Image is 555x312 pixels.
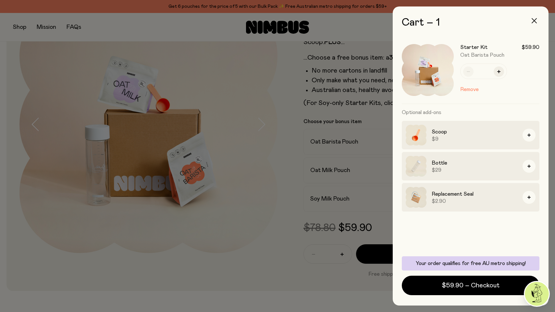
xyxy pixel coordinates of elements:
span: Oat Barista Pouch [460,52,504,58]
h2: Cart – 1 [402,17,539,29]
h3: Scoop [432,128,517,136]
span: $59.90 – Checkout [442,281,499,290]
span: $9 [432,136,517,142]
h3: Starter Kit [460,44,487,51]
h3: Replacement Seal [432,190,517,198]
img: agent [525,282,549,306]
span: $2.90 [432,198,517,204]
span: $59.90 [522,44,539,51]
span: $29 [432,167,517,173]
p: Your order qualifies for free AU metro shipping! [406,260,536,267]
h3: Bottle [432,159,517,167]
h3: Optional add-ons [402,104,539,121]
button: Remove [460,86,479,93]
button: $59.90 – Checkout [402,276,539,295]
